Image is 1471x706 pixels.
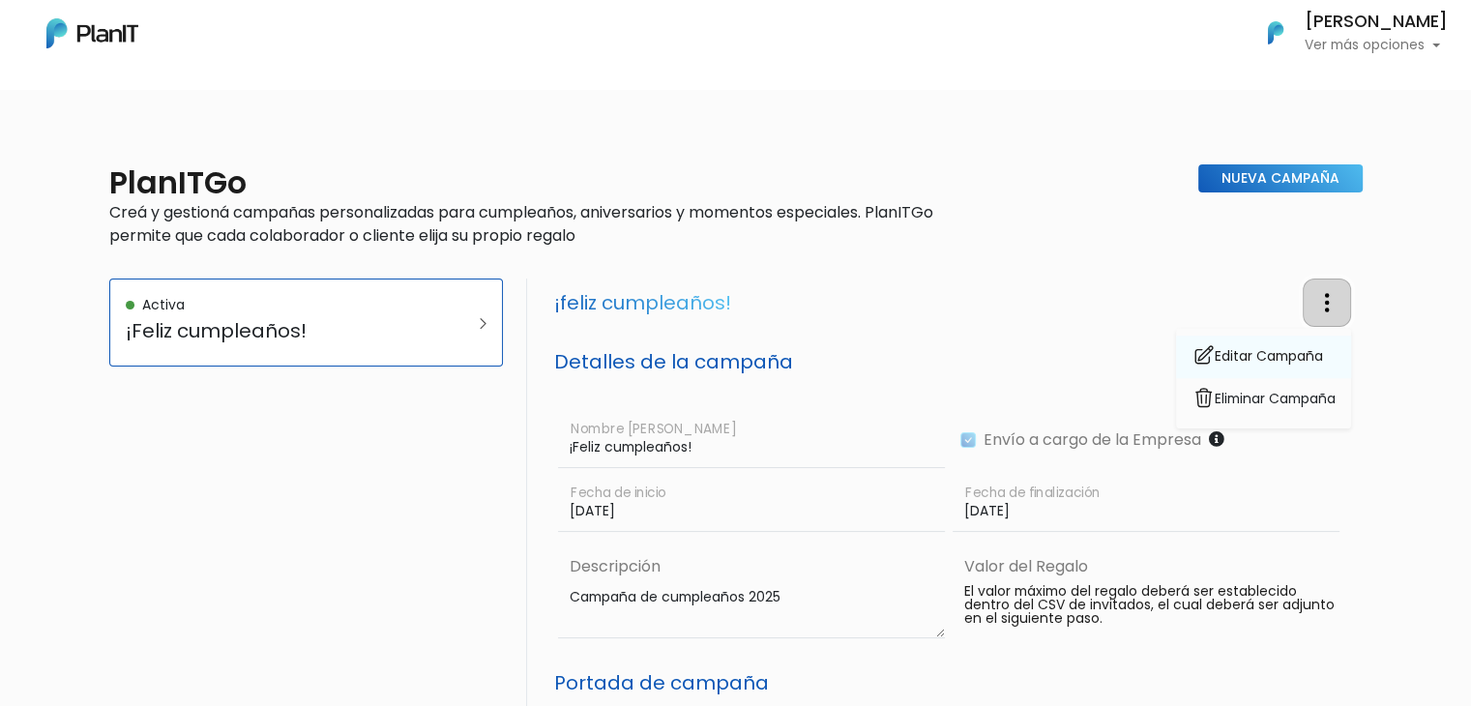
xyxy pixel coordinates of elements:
input: Fecha de inicio [558,476,945,532]
h6: [PERSON_NAME] [1305,14,1448,31]
img: PlanIt Logo [1254,12,1297,54]
button: PlanIt Logo [PERSON_NAME] Ver más opciones [1243,8,1448,58]
label: Valor del Regalo [964,555,1088,578]
textarea: Campaña de cumpleaños 2025 [558,578,945,638]
a: Activa ¡Feliz cumpleaños! [109,279,503,367]
input: Nombre de Campaña [558,412,945,468]
input: Fecha de finalización [953,476,1339,532]
p: Creá y gestioná campañas personalizadas para cumpleaños, aniversarios y momentos especiales. Plan... [109,201,945,248]
a: Editar Campaña [1176,337,1351,379]
h2: PlanITGo [109,164,247,201]
label: Descripción [562,555,945,578]
img: delete-7a004ba9190edd5965762875531710db0e91f954252780fc34717938566f0b7a.svg [1192,387,1215,410]
label: Envío a cargo de la Empresa [976,428,1201,452]
h5: Detalles de la campaña [554,350,1351,373]
p: El valor máximo del regalo deberá ser establecido dentro del CSV de invitados, el cual deberá ser... [964,585,1339,626]
div: ¿Necesitás ayuda? [100,18,279,56]
p: Activa [142,295,185,315]
p: Ver más opciones [1305,39,1448,52]
h3: ¡feliz cumpleaños! [554,291,731,314]
a: Nueva Campaña [1198,164,1363,192]
h5: ¡Feliz cumpleaños! [126,319,432,342]
img: edit-cf855e39879a8d8203c68d677a38c339b8ad0aa42461e93f83e0a3a572e3437e.svg [1192,344,1215,368]
img: three-dots-vertical-1c7d3df731e7ea6fb33cf85414993855b8c0a129241e2961993354d720c67b51.svg [1315,291,1339,314]
img: PlanIt Logo [46,18,138,48]
h5: Portada de campaña [554,671,1351,694]
img: arrow_right-9280cc79ecefa84298781467ce90b80af3baf8c02d32ced3b0099fbab38e4a3c.svg [480,318,486,329]
button: Eliminar Campaña [1176,379,1351,422]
